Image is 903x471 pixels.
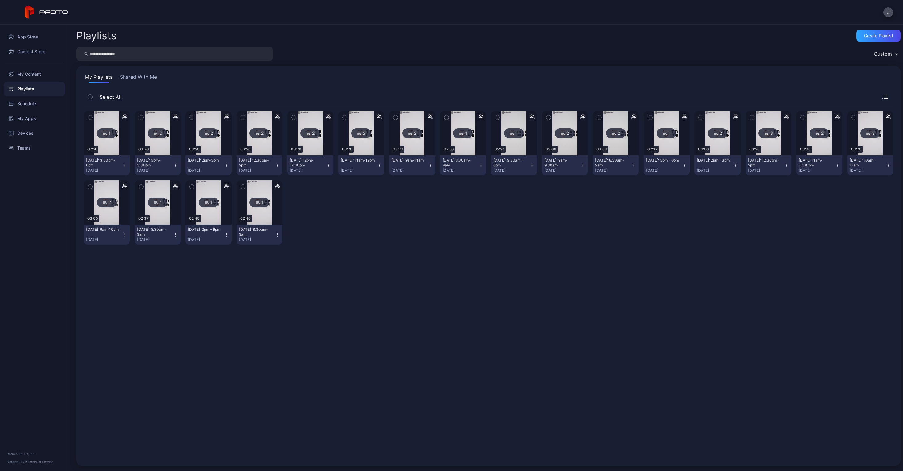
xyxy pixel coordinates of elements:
[4,141,65,155] a: Teams
[4,30,65,44] a: App Store
[199,198,218,207] div: 1
[148,198,167,207] div: 1
[883,7,893,17] button: J
[871,47,901,61] button: Custom
[28,460,53,464] a: Terms Of Service
[606,128,626,138] div: 2
[137,146,150,153] div: 03:20
[239,227,273,237] div: Monday: 8.30am-9am
[595,168,631,173] div: [DATE]
[239,237,275,242] div: [DATE]
[188,146,201,153] div: 03:20
[748,158,782,168] div: Wednesday: 12.30pm - 2pm
[856,30,901,42] button: Create Playlist
[135,155,181,175] button: [DATE]: 3pm-3.30pm[DATE]
[4,111,65,126] a: My Apps
[341,168,377,173] div: [DATE]
[440,155,486,175] button: [DATE] 8.30am-9am[DATE]
[864,33,893,38] div: Create Playlist
[443,146,455,153] div: 02:56
[86,146,98,153] div: 02:56
[544,146,558,153] div: 03:00
[86,168,122,173] div: [DATE]
[185,155,232,175] button: [DATE]: 2pm-3pm[DATE]
[237,155,283,175] button: [DATE] 12.30pm-2pm[DATE]
[341,146,354,153] div: 03:20
[799,146,812,153] div: 03:00
[341,158,375,163] div: Tuesday: 11am-12pm
[758,128,778,138] div: 3
[646,146,659,153] div: 02:37
[850,146,863,153] div: 03:20
[239,168,275,173] div: [DATE]
[97,128,117,138] div: 1
[338,155,384,175] button: [DATE]: 11am-12pm[DATE]
[84,225,130,245] button: [DATE]: 9am-10am[DATE]
[392,158,425,163] div: Tuesday: 9am-11am
[237,225,283,245] button: [DATE]: 8.30am-9am[DATE]
[491,155,537,175] button: [DATE]: 9.30am – 6pm[DATE]
[188,158,222,163] div: Tuesday: 2pm-3pm
[595,146,608,153] div: 03:00
[4,96,65,111] a: Schedule
[796,155,842,175] button: [DATE] 11am-12.30pm[DATE]
[4,67,65,82] a: My Content
[239,158,273,168] div: Tuesday 12.30pm-2pm
[697,146,710,153] div: 03:00
[137,168,173,173] div: [DATE]
[135,225,181,245] button: [DATE]: 8.30am-9am[DATE]
[287,155,333,175] button: [DATE] 12pm-12.30pm[DATE]
[746,155,792,175] button: [DATE]: 12.30pm - 2pm[DATE]
[188,237,224,242] div: [DATE]
[188,227,222,232] div: Monday: 2pm – 6pm
[4,82,65,96] div: Playlists
[86,215,99,222] div: 03:00
[443,158,476,168] div: Tuesday 8.30am-9am
[290,168,326,173] div: [DATE]
[453,128,473,138] div: 1
[810,128,829,138] div: 2
[694,155,741,175] button: [DATE]: 2pm – 3pm[DATE]
[7,460,28,464] span: Version 1.13.1 •
[748,168,784,173] div: [DATE]
[646,158,680,163] div: Wednesday: 3pm - 6pm
[708,128,727,138] div: 2
[249,128,269,138] div: 2
[76,30,117,41] h2: Playlists
[4,126,65,141] a: Devices
[748,146,761,153] div: 03:20
[493,146,506,153] div: 02:27
[84,73,114,83] button: My Playlists
[544,168,581,173] div: [DATE]
[493,158,527,168] div: Thursday: 9.30am – 6pm
[850,158,884,168] div: Wednesday: 10am – 11am
[86,158,120,168] div: Tuesday: 3.30pm-6pm
[86,237,122,242] div: [DATE]
[7,451,61,456] div: © 2025 PROTO, Inc.
[185,225,232,245] button: [DATE]: 2pm – 6pm[DATE]
[644,155,690,175] button: [DATE]: 3pm - 6pm[DATE]
[542,155,588,175] button: [DATE]: 9am-9.30am[DATE]
[188,168,224,173] div: [DATE]
[137,158,171,168] div: Tuesday: 3pm-3.30pm
[97,198,117,207] div: 2
[443,168,479,173] div: [DATE]
[850,168,886,173] div: [DATE]
[148,128,167,138] div: 2
[799,168,835,173] div: [DATE]
[351,128,371,138] div: 2
[697,158,731,163] div: Wednesday: 2pm – 3pm
[544,158,578,168] div: Thursday: 9am-9.30am
[119,73,158,83] button: Shared With Me
[646,168,682,173] div: [DATE]
[86,227,120,232] div: Wednesday: 9am-10am
[4,44,65,59] a: Content Store
[97,93,121,101] span: Select All
[137,215,150,222] div: 02:37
